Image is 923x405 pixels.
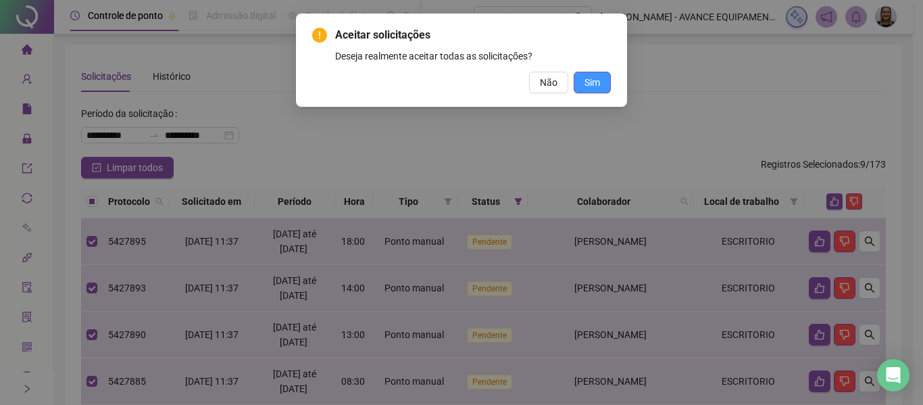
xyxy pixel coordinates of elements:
[540,75,557,90] span: Não
[877,359,909,391] div: Open Intercom Messenger
[529,72,568,93] button: Não
[335,27,611,43] span: Aceitar solicitações
[584,75,600,90] span: Sim
[312,28,327,43] span: exclamation-circle
[335,49,611,64] div: Deseja realmente aceitar todas as solicitações?
[574,72,611,93] button: Sim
